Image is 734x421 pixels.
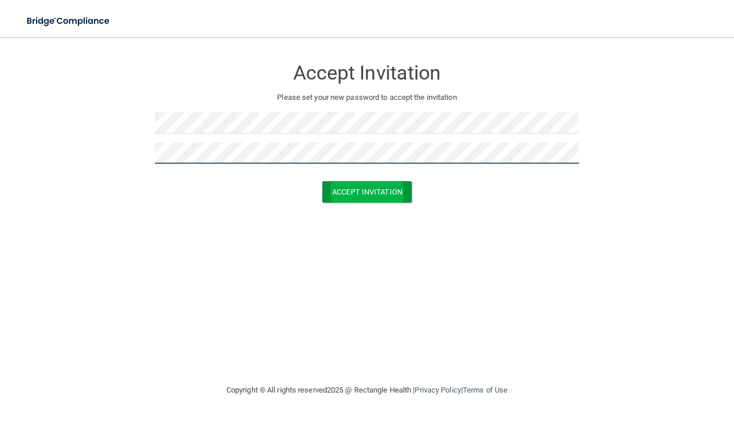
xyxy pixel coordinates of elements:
img: bridge_compliance_login_screen.278c3ca4.svg [17,9,120,33]
h3: Accept Invitation [155,62,579,84]
button: Accept Invitation [322,181,412,203]
a: Terms of Use [463,386,508,394]
div: Copyright © All rights reserved 2025 @ Rectangle Health | | [155,372,579,409]
a: Privacy Policy [415,386,460,394]
iframe: Drift Widget Chat Controller [533,347,720,394]
p: Please set your new password to accept the invitation [164,91,570,105]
